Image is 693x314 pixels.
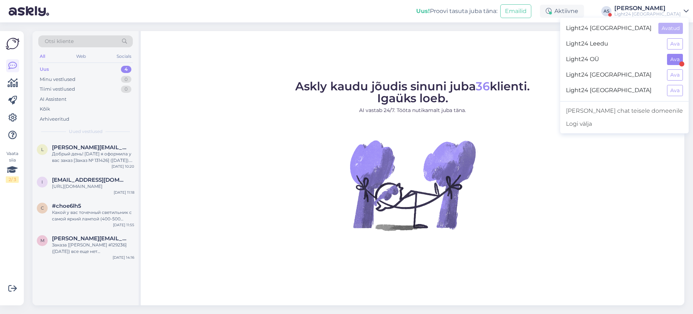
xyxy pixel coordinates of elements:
div: [DATE] 14:16 [113,255,134,260]
div: Vaata siia [6,150,19,183]
span: Light24 [GEOGRAPHIC_DATA] [566,23,653,34]
span: Light24 Leedu [566,38,661,50]
button: Ava [667,54,683,65]
span: Uued vestlused [69,128,103,135]
div: Добрый день! [DATE] я оформила у вас заказ [Заказ № 131426] ([DATE]). До сих пор от вас ни заказа... [52,151,134,164]
span: Otsi kliente [45,38,74,45]
span: c [41,205,44,211]
div: Socials [115,52,133,61]
div: [DATE] 11:55 [113,222,134,228]
span: mara.sosare@balticmonitor.com [52,235,127,242]
div: [DATE] 11:18 [114,190,134,195]
div: Logi välja [560,117,689,130]
div: Aktiivne [540,5,584,18]
button: Avatud [658,23,683,34]
div: 0 [121,86,131,93]
div: Uus [40,66,49,73]
div: Заказа [[PERSON_NAME] #129236] ([DATE]) все еще нет ([PERSON_NAME], [PERSON_NAME]). Прошу ответит... [52,242,134,255]
span: Light24 OÜ [566,54,661,65]
span: innademyd2022@gmail.com [52,177,127,183]
div: Light24 [GEOGRAPHIC_DATA] [614,11,681,17]
span: Askly kaudu jõudis sinuni juba klienti. Igaüks loeb. [295,79,530,105]
span: Light24 [GEOGRAPHIC_DATA] [566,85,661,96]
span: Light24 [GEOGRAPHIC_DATA] [566,69,661,81]
button: Ava [667,38,683,50]
span: l [41,147,44,152]
div: 2 / 3 [6,176,19,183]
div: All [38,52,47,61]
div: AS [601,6,611,16]
div: Arhiveeritud [40,116,69,123]
img: No Chat active [348,120,478,250]
div: 4 [121,66,131,73]
div: [DATE] 10:20 [112,164,134,169]
div: Какой у вас точечный светильник с самой яркий лампой (400-500 люмен)? [52,209,134,222]
div: Tiimi vestlused [40,86,75,93]
span: #choe6lh5 [52,203,81,209]
div: Proovi tasuta juba täna: [416,7,497,16]
span: 36 [476,79,490,93]
span: i [42,179,43,185]
div: AI Assistent [40,96,66,103]
img: Askly Logo [6,37,19,51]
span: lena.oginc@inbox.lv [52,144,127,151]
div: [PERSON_NAME] [614,5,681,11]
div: 0 [121,76,131,83]
button: Ava [667,85,683,96]
p: AI vastab 24/7. Tööta nutikamalt juba täna. [295,107,530,114]
button: Ava [667,69,683,81]
b: Uus! [416,8,430,14]
div: Web [75,52,87,61]
a: [PERSON_NAME]Light24 [GEOGRAPHIC_DATA] [614,5,689,17]
a: [PERSON_NAME] chat teisele domeenile [560,104,689,117]
div: Minu vestlused [40,76,75,83]
div: [URL][DOMAIN_NAME] [52,183,134,190]
button: Emailid [500,4,531,18]
div: Kõik [40,106,50,113]
span: m [40,238,44,243]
